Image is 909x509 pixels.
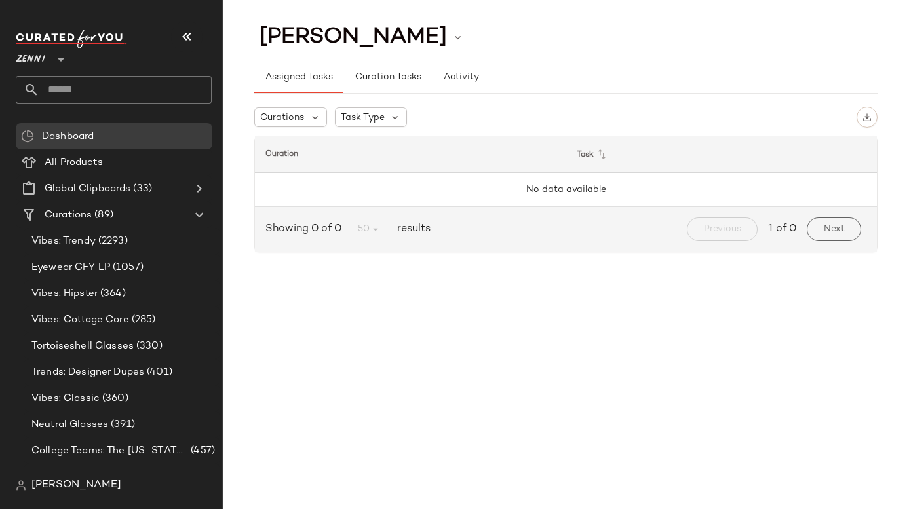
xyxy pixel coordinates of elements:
[100,391,128,406] span: (360)
[42,129,94,144] span: Dashboard
[21,130,34,143] img: svg%3e
[392,221,431,237] span: results
[354,72,421,83] span: Curation Tasks
[260,25,447,50] span: [PERSON_NAME]
[45,155,103,170] span: All Products
[130,181,152,197] span: (33)
[92,208,113,223] span: (89)
[566,136,878,173] th: Task
[31,260,110,275] span: Eyewear CFY LP
[807,217,861,241] button: Next
[443,72,479,83] span: Activity
[265,221,347,237] span: Showing 0 of 0
[187,470,215,485] span: (369)
[110,260,144,275] span: (1057)
[98,286,126,301] span: (364)
[823,224,845,235] span: Next
[31,417,108,432] span: Neutral Glasses
[31,339,134,354] span: Tortoiseshell Glasses
[31,312,129,328] span: Vibes: Cottage Core
[144,365,172,380] span: (401)
[45,208,92,223] span: Curations
[16,480,26,491] img: svg%3e
[31,443,188,459] span: College Teams: The [US_STATE] State
[31,391,100,406] span: Vibes: Classic
[31,286,98,301] span: Vibes: Hipster
[255,136,566,173] th: Curation
[255,173,877,207] td: No data available
[260,111,304,124] span: Curations
[16,30,127,48] img: cfy_white_logo.C9jOOHJF.svg
[341,111,385,124] span: Task Type
[96,234,128,249] span: (2293)
[129,312,156,328] span: (285)
[862,113,872,122] img: svg%3e
[768,221,796,237] span: 1 of 0
[31,478,121,493] span: [PERSON_NAME]
[188,443,215,459] span: (457)
[108,417,135,432] span: (391)
[31,234,96,249] span: Vibes: Trendy
[45,181,130,197] span: Global Clipboards
[31,470,187,485] span: College Teams: [GEOGRAPHIC_DATA][US_STATE]
[265,72,333,83] span: Assigned Tasks
[134,339,163,354] span: (330)
[16,45,45,68] span: Zenni
[31,365,144,380] span: Trends: Designer Dupes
